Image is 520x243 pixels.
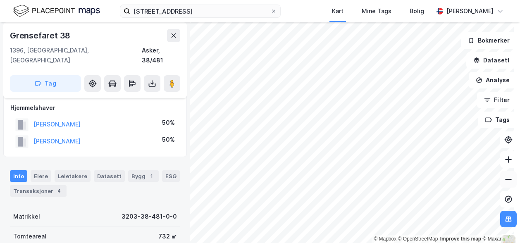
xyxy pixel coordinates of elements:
img: logo.f888ab2527a4732fd821a326f86c7f29.svg [13,4,100,18]
div: [PERSON_NAME] [446,6,494,16]
div: ESG [162,170,180,182]
div: Transaksjoner [10,185,67,197]
div: 3203-38-481-0-0 [122,212,177,222]
div: Eiere [31,170,51,182]
div: Datasett [94,170,125,182]
div: 1 [147,172,155,180]
div: Matrikkel [13,212,40,222]
div: 50% [162,118,175,128]
div: 4 [55,187,63,195]
div: Grensefaret 38 [10,29,72,42]
div: Tomteareal [13,231,46,241]
div: 732 ㎡ [158,231,177,241]
button: Filter [477,92,517,108]
iframe: Chat Widget [479,203,520,243]
div: Leietakere [55,170,91,182]
a: Improve this map [440,236,481,242]
div: Bygg [128,170,159,182]
button: Analyse [469,72,517,88]
button: Tags [478,112,517,128]
div: Bolig [410,6,424,16]
div: 50% [162,135,175,145]
a: OpenStreetMap [398,236,438,242]
button: Bokmerker [461,32,517,49]
div: Hjemmelshaver [10,103,180,113]
a: Mapbox [374,236,396,242]
button: Datasett [466,52,517,69]
div: Kart [332,6,343,16]
div: Mine Tags [362,6,391,16]
div: 1396, [GEOGRAPHIC_DATA], [GEOGRAPHIC_DATA] [10,45,142,65]
div: Info [10,170,27,182]
input: Søk på adresse, matrikkel, gårdeiere, leietakere eller personer [130,5,270,17]
button: Tag [10,75,81,92]
div: Asker, 38/481 [142,45,180,65]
